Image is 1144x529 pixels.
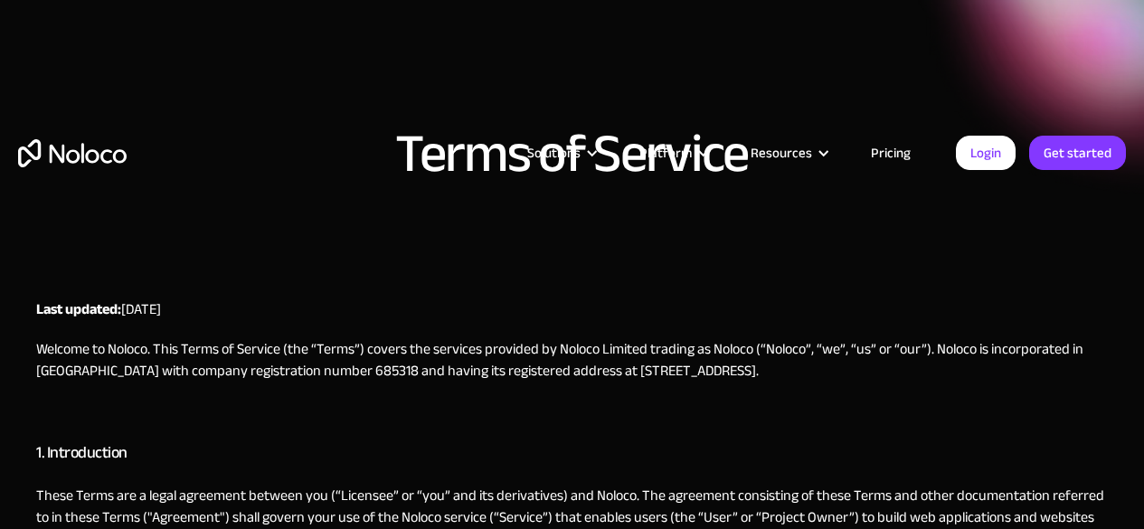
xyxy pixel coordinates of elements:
div: Platform [639,141,692,165]
a: Login [956,136,1016,170]
p: ‍ [36,400,1108,421]
div: Solutions [505,141,617,165]
p: Welcome to Noloco. This Terms of Service (the “Terms”) covers the services provided by Noloco Lim... [36,338,1108,382]
div: Platform [617,141,728,165]
div: Resources [751,141,812,165]
div: Resources [728,141,848,165]
a: home [18,139,127,167]
h3: 1. Introduction [36,439,1108,467]
p: [DATE] [36,298,1108,320]
a: Pricing [848,141,933,165]
strong: Last updated: [36,296,121,323]
a: Get started [1029,136,1126,170]
div: Solutions [527,141,581,165]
